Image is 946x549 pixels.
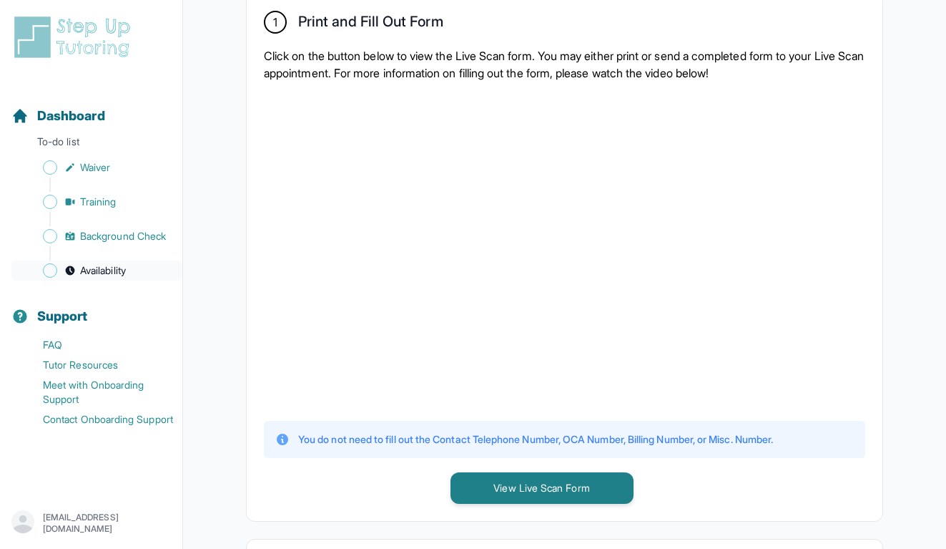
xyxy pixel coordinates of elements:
[80,195,117,209] span: Training
[11,192,182,212] a: Training
[264,47,865,82] p: Click on the button below to view the Live Scan form. You may either print or send a completed fo...
[6,83,177,132] button: Dashboard
[450,480,634,495] a: View Live Scan Form
[80,263,126,278] span: Availability
[11,510,171,536] button: [EMAIL_ADDRESS][DOMAIN_NAME]
[11,157,182,178] a: Waiver
[11,261,182,281] a: Availability
[273,14,277,31] span: 1
[11,14,139,60] img: logo
[43,512,171,535] p: [EMAIL_ADDRESS][DOMAIN_NAME]
[11,335,182,355] a: FAQ
[11,375,182,409] a: Meet with Onboarding Support
[80,229,166,243] span: Background Check
[6,135,177,155] p: To-do list
[298,13,443,36] h2: Print and Fill Out Form
[11,106,105,126] a: Dashboard
[450,472,634,504] button: View Live Scan Form
[264,93,764,407] iframe: YouTube video player
[298,432,773,447] p: You do not need to fill out the Contact Telephone Number, OCA Number, Billing Number, or Misc. Nu...
[80,160,110,175] span: Waiver
[11,409,182,429] a: Contact Onboarding Support
[37,106,105,126] span: Dashboard
[11,355,182,375] a: Tutor Resources
[37,306,88,326] span: Support
[11,226,182,246] a: Background Check
[6,283,177,332] button: Support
